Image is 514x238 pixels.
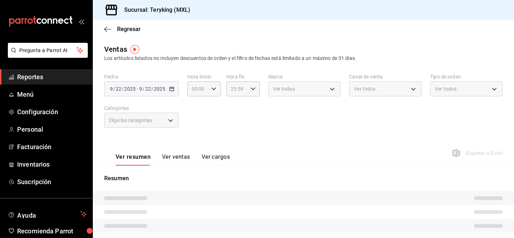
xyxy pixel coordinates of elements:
button: Ver cargos [202,153,230,166]
span: Ayuda [17,210,77,218]
button: Pregunta a Parrot AI [8,43,88,58]
span: / [142,86,145,92]
button: open_drawer_menu [79,19,84,24]
span: - [137,86,138,92]
label: Marca [268,74,341,79]
span: Ver todos [354,85,376,92]
span: Ver todos [435,85,457,92]
img: Tooltip marker [130,45,139,54]
a: Pregunta a Parrot AI [5,52,88,59]
span: Recomienda Parrot [17,226,87,236]
span: Inventarios [17,159,87,169]
input: ---- [124,86,136,92]
div: Los artículos listados no incluyen descuentos de orden y el filtro de fechas está limitado a un m... [104,55,503,62]
button: Ver ventas [162,153,190,166]
h3: Sucursal: Teryking (MXL) [119,6,190,14]
input: ---- [153,86,166,92]
input: -- [145,86,151,92]
span: Regresar [117,26,141,32]
span: Menú [17,90,87,99]
input: -- [110,86,113,92]
label: Canal de venta [349,74,422,79]
span: Suscripción [17,177,87,187]
p: Resumen [104,174,503,183]
span: / [151,86,153,92]
label: Categorías [104,106,179,111]
span: Elige las categorías [109,117,152,124]
span: Reportes [17,72,87,82]
input: -- [115,86,122,92]
div: navigation tabs [116,153,230,166]
span: Configuración [17,107,87,117]
input: -- [139,86,142,92]
span: Personal [17,125,87,134]
span: / [122,86,124,92]
div: Ventas [104,44,127,55]
label: Fecha [104,74,179,79]
label: Hora inicio [187,74,221,79]
button: Regresar [104,26,141,32]
span: / [113,86,115,92]
span: Facturación [17,142,87,152]
span: Ver todas [273,85,295,92]
label: Hora fin [226,74,259,79]
span: Pregunta a Parrot AI [19,47,77,54]
button: Ver resumen [116,153,151,166]
label: Tipo de orden [430,74,503,79]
